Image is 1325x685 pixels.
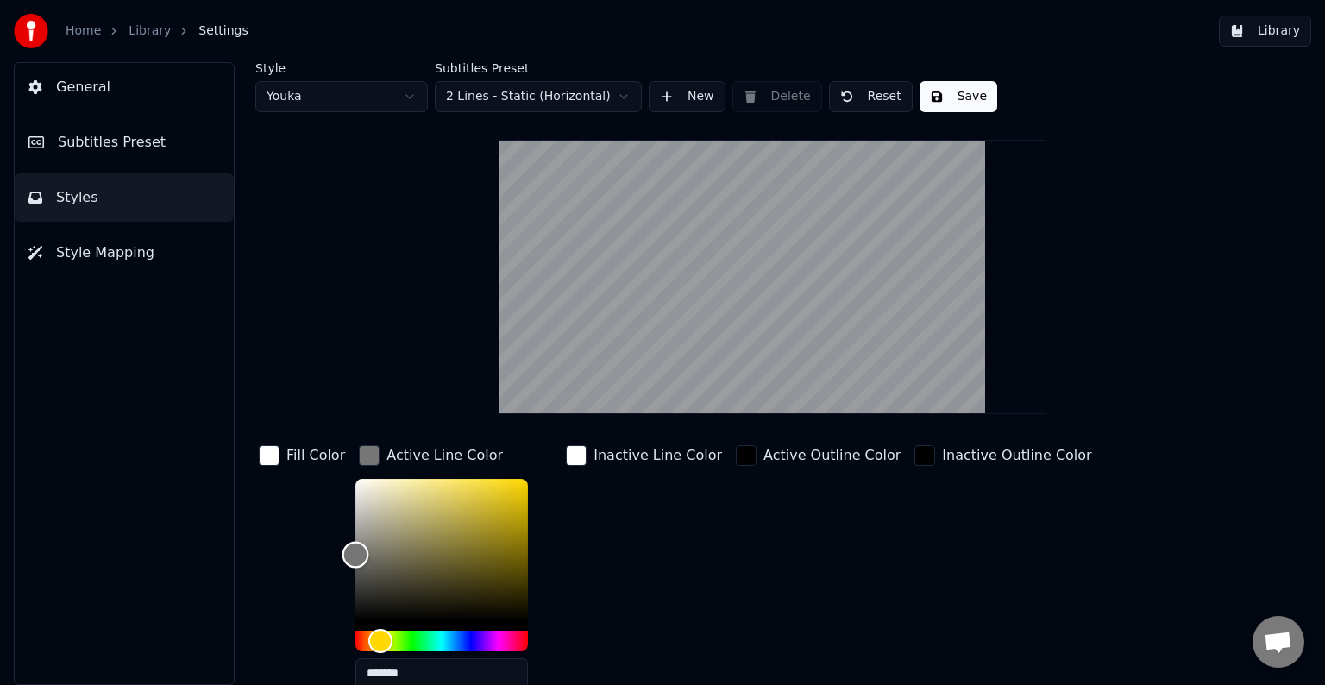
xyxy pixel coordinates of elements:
div: Open chat [1253,616,1304,668]
button: Subtitles Preset [15,118,234,167]
div: Active Outline Color [763,445,901,466]
button: Styles [15,173,234,222]
span: Subtitles Preset [58,132,166,153]
div: Color [355,479,528,620]
button: General [15,63,234,111]
button: Inactive Line Color [562,442,725,469]
button: Fill Color [255,442,349,469]
div: Hue [355,631,528,651]
button: Reset [829,81,913,112]
button: Active Line Color [355,442,506,469]
nav: breadcrumb [66,22,248,40]
button: Active Outline Color [732,442,904,469]
button: Save [920,81,997,112]
span: Settings [198,22,248,40]
label: Subtitles Preset [435,62,642,74]
button: Inactive Outline Color [911,442,1095,469]
span: General [56,77,110,97]
label: Style [255,62,428,74]
div: Active Line Color [386,445,503,466]
button: Style Mapping [15,229,234,277]
span: Style Mapping [56,242,154,263]
div: Inactive Line Color [593,445,722,466]
button: Library [1219,16,1311,47]
span: Styles [56,187,98,208]
div: Inactive Outline Color [942,445,1091,466]
a: Library [129,22,171,40]
button: New [649,81,725,112]
img: youka [14,14,48,48]
a: Home [66,22,101,40]
div: Fill Color [286,445,345,466]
